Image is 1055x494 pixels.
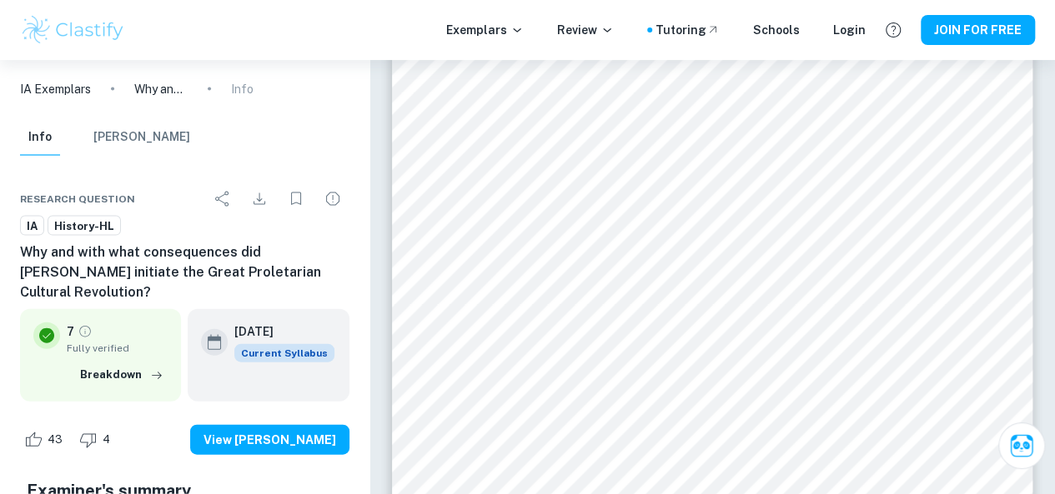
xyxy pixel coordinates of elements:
button: Breakdown [76,362,168,387]
div: Report issue [316,182,349,216]
p: Exemplars [446,21,524,39]
button: Help and Feedback [879,16,907,44]
div: This exemplar is based on the current syllabus. Feel free to refer to it for inspiration/ideas wh... [234,344,334,362]
span: 4 [93,432,119,448]
span: Research question [20,192,135,207]
a: IA Exemplars [20,80,91,98]
span: History-HL [48,218,120,235]
h6: [DATE] [234,322,321,341]
span: IA [21,218,43,235]
button: Ask Clai [998,422,1045,469]
a: Grade fully verified [78,324,93,339]
button: JOIN FOR FREE [921,15,1035,45]
p: 7 [67,322,74,341]
a: Login [833,21,866,39]
p: Why and with what consequences did [PERSON_NAME] initiate the Great Proletarian Cultural Revolution? [134,80,188,98]
button: Info [20,119,60,156]
h6: Why and with what consequences did [PERSON_NAME] initiate the Great Proletarian Cultural Revolution? [20,242,349,302]
div: Like [20,427,72,453]
p: Info [231,80,254,98]
button: View [PERSON_NAME] [190,425,349,455]
span: 43 [38,432,72,448]
a: Schools [753,21,800,39]
div: Download [243,182,276,216]
img: Clastify logo [20,13,126,47]
a: IA [20,216,44,237]
div: Share [206,182,239,216]
span: Fully verified [67,341,168,356]
div: Bookmark [279,182,313,216]
p: Review [557,21,614,39]
div: Dislike [75,427,119,453]
a: Tutoring [656,21,720,39]
span: Current Syllabus [234,344,334,362]
a: History-HL [48,216,121,237]
button: [PERSON_NAME] [93,119,190,156]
